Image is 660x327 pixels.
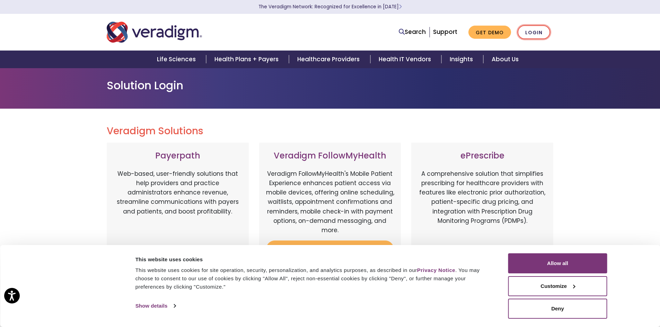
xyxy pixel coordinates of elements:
[206,51,289,68] a: Health Plans + Payers
[266,151,394,161] h3: Veradigm FollowMyHealth
[508,299,607,319] button: Deny
[107,21,202,44] img: Veradigm logo
[418,151,546,161] h3: ePrescribe
[135,255,493,264] div: This website uses cookies
[399,27,426,37] a: Search
[468,26,511,39] a: Get Demo
[418,169,546,242] p: A comprehensive solution that simplifies prescribing for healthcare providers with features like ...
[508,253,607,273] button: Allow all
[149,51,206,68] a: Life Sciences
[483,51,527,68] a: About Us
[135,301,176,311] a: Show details
[107,79,554,92] h1: Solution Login
[370,51,441,68] a: Health IT Vendors
[114,151,242,161] h3: Payerpath
[114,169,242,242] p: Web-based, user-friendly solutions that help providers and practice administrators enhance revenu...
[433,28,457,36] a: Support
[266,169,394,235] p: Veradigm FollowMyHealth's Mobile Patient Experience enhances patient access via mobile devices, o...
[417,267,455,273] a: Privacy Notice
[399,3,402,10] span: Learn More
[107,125,554,137] h2: Veradigm Solutions
[135,266,493,291] div: This website uses cookies for site operation, security, personalization, and analytics purposes, ...
[258,3,402,10] a: The Veradigm Network: Recognized for Excellence in [DATE]Learn More
[441,51,483,68] a: Insights
[266,240,394,263] a: Login to Veradigm FollowMyHealth
[508,276,607,296] button: Customize
[518,25,550,39] a: Login
[289,51,370,68] a: Healthcare Providers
